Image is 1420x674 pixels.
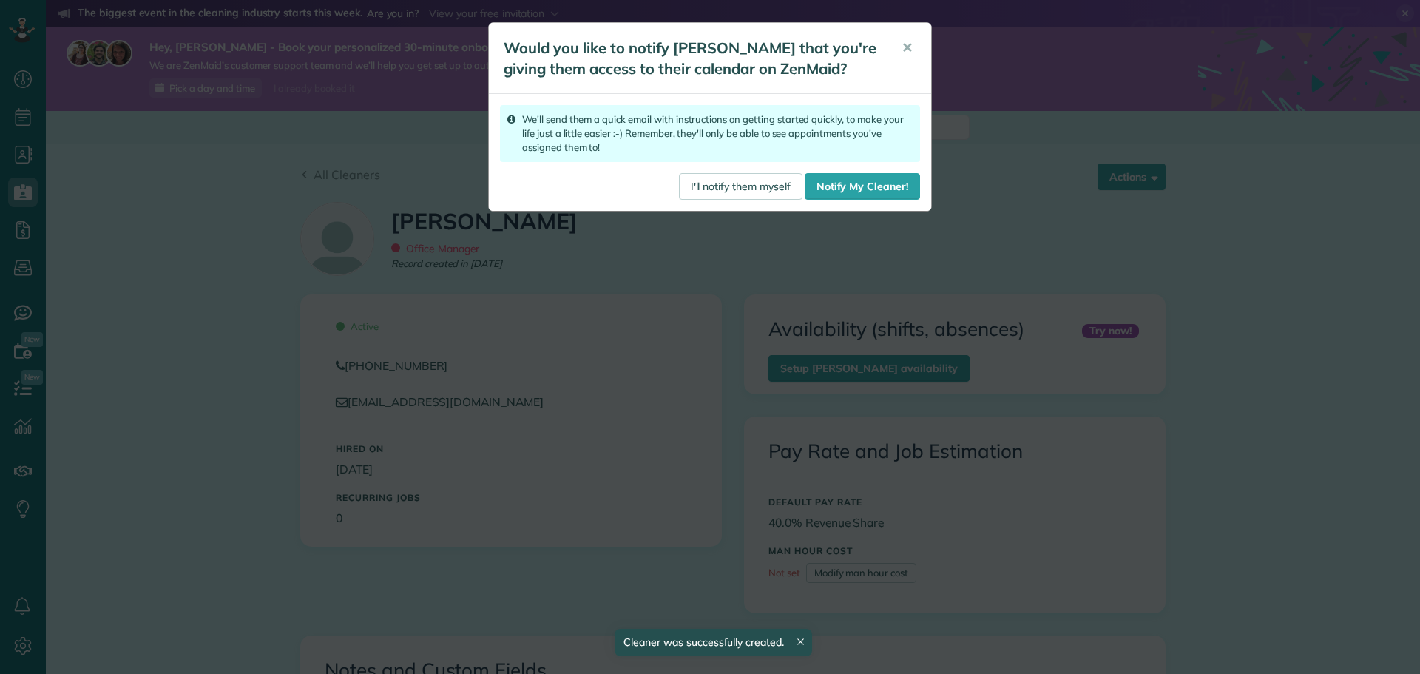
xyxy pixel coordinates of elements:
h5: Would you like to notify [PERSON_NAME] that you're giving them access to their calendar on ZenMaid? [504,38,881,79]
div: We'll send them a quick email with instructions on getting started quickly, to make your life jus... [500,105,920,162]
a: I'll notify them myself [679,173,802,200]
div: Cleaner was successfully created. [615,629,812,656]
a: Notify My Cleaner! [805,173,920,200]
span: ✕ [902,39,913,56]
